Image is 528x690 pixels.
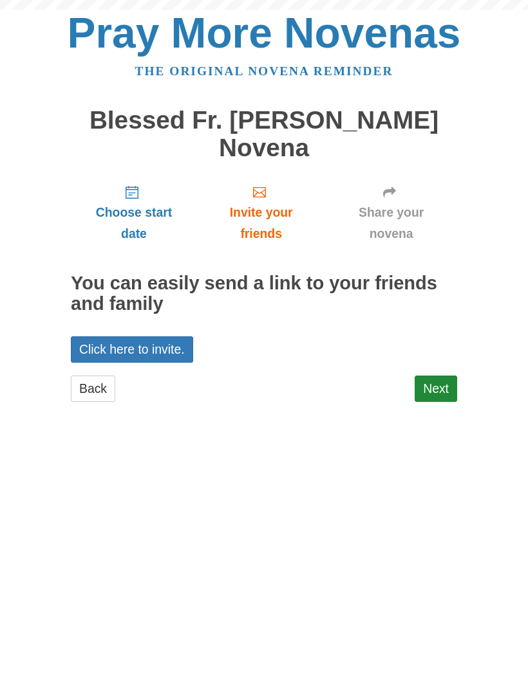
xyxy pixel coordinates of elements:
[71,376,115,402] a: Back
[71,273,457,314] h2: You can easily send a link to your friends and family
[325,174,457,251] a: Share your novena
[71,336,193,363] a: Click here to invite.
[71,174,197,251] a: Choose start date
[135,64,393,78] a: The original novena reminder
[415,376,457,402] a: Next
[68,9,461,57] a: Pray More Novenas
[210,202,312,244] span: Invite your friends
[338,202,444,244] span: Share your novena
[71,107,457,161] h1: Blessed Fr. [PERSON_NAME] Novena
[84,202,184,244] span: Choose start date
[197,174,325,251] a: Invite your friends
